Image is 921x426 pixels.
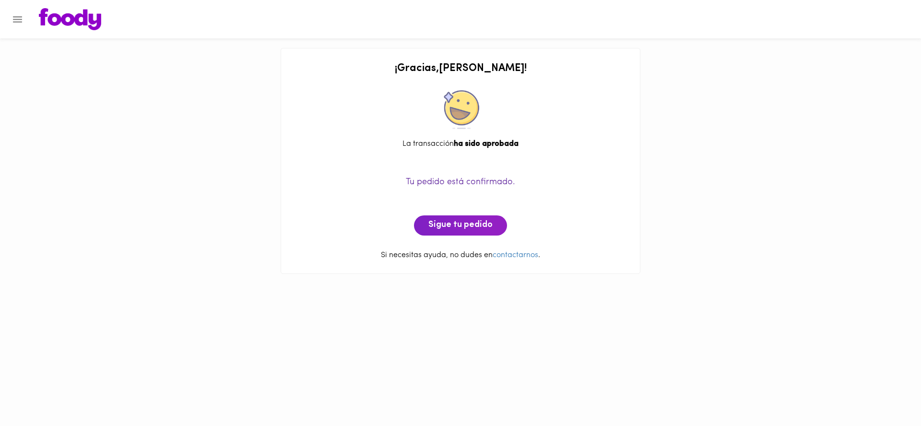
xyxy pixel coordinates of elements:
span: Tu pedido está confirmado. [406,178,515,187]
img: approved.png [441,90,480,129]
div: La transacción [291,139,630,150]
button: Sigue tu pedido [414,215,507,236]
button: Menu [6,8,29,31]
a: contactarnos [493,251,538,259]
b: ha sido aprobada [454,140,519,148]
img: logo.png [39,8,101,30]
p: Si necesitas ayuda, no dudes en . [291,250,630,261]
h2: ¡ Gracias , [PERSON_NAME] ! [291,63,630,74]
iframe: Messagebird Livechat Widget [865,370,911,416]
span: Sigue tu pedido [428,220,493,231]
